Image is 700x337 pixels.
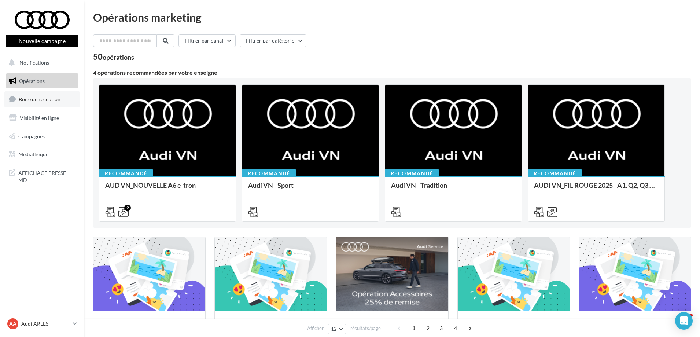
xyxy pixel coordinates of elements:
div: Opérations marketing [93,12,691,23]
div: Calendrier éditorial national : du 02.09 au 15.09 [221,317,321,332]
a: Boîte de réception [4,91,80,107]
a: Campagnes [4,129,80,144]
span: Opérations [19,78,45,84]
a: AA Audi ARLES [6,317,78,331]
button: Filtrer par catégorie [240,34,306,47]
span: Médiathèque [18,151,48,157]
a: AFFICHAGE PRESSE MD [4,165,80,187]
a: Opérations [4,73,80,89]
div: Calendrier éditorial national : semaine du 08.09 au 14.09 [99,317,199,332]
span: Notifications [19,59,49,66]
div: ACCESSOIRES 25% SEPTEMBRE - AUDI SERVICE [342,317,442,332]
div: Audi VN - Tradition [391,182,516,196]
div: 2 [124,205,131,211]
div: Recommandé [385,169,439,177]
span: AFFICHAGE PRESSE MD [18,168,75,184]
span: 3 [435,322,447,334]
div: AUDI VN_FIL ROUGE 2025 - A1, Q2, Q3, Q5 et Q4 e-tron [534,182,659,196]
span: 12 [331,326,337,332]
div: 4 opérations recommandées par votre enseigne [93,70,691,76]
p: Audi ARLES [21,320,70,327]
span: Boîte de réception [19,96,60,102]
div: Open Intercom Messenger [675,312,693,330]
button: Filtrer par canal [178,34,236,47]
button: Notifications [4,55,77,70]
div: Opération libre du [DATE] 12:06 [585,317,685,332]
div: Audi VN - Sport [248,182,373,196]
div: Recommandé [242,169,296,177]
div: Recommandé [528,169,582,177]
span: Campagnes [18,133,45,139]
button: 12 [328,324,346,334]
div: opérations [103,54,134,61]
a: Médiathèque [4,147,80,162]
span: 1 [408,322,420,334]
button: Nouvelle campagne [6,35,78,47]
div: Recommandé [99,169,153,177]
div: Calendrier éditorial national : du 02.09 au 09.09 [464,317,564,332]
span: Afficher [307,325,324,332]
span: 4 [450,322,461,334]
a: Visibilité en ligne [4,110,80,126]
span: AA [9,320,16,327]
span: Visibilité en ligne [20,115,59,121]
span: résultats/page [350,325,381,332]
span: 2 [422,322,434,334]
div: 50 [93,53,134,61]
div: AUD VN_NOUVELLE A6 e-tron [105,182,230,196]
